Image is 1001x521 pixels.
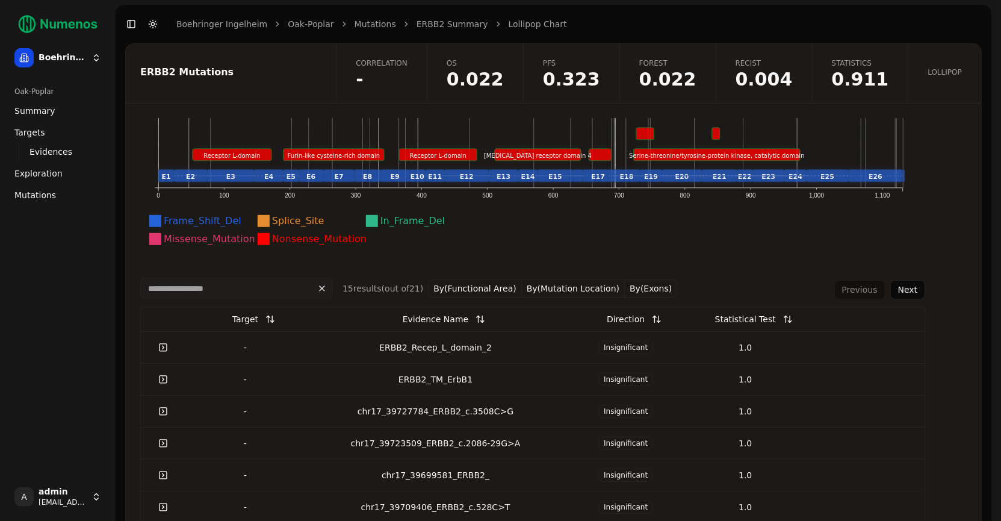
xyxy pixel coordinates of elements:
text: Nonsense_Mutation [272,234,367,246]
span: Insignificant [598,437,653,450]
text: 700 [614,192,624,199]
text: Furin-like cysteine-rich domain [288,152,380,159]
text: In_Frame_Del [380,216,445,228]
text: [MEDICAL_DATA] receptor domain 4 [484,152,592,160]
text: 800 [680,192,690,199]
span: Correlation [356,58,408,68]
button: Boehringer Ingelheim [10,43,106,72]
div: ERBB2_Recep_L_domain_2 [310,342,562,354]
text: E22 [738,173,752,181]
span: Targets [14,126,45,139]
button: Next [890,280,926,299]
text: Serine-threonine/tyrosine-protein kinase, catalytic domain [629,152,805,159]
a: Evidences [25,143,91,160]
a: ERBB2 Summary [417,18,488,30]
div: - [190,373,300,385]
text: 0 [149,112,153,119]
text: Receptor L-domain [410,152,466,159]
div: ERBB2_TM_ErbB1 [310,373,562,385]
span: Exploration [14,167,63,179]
div: Oak-Poplar [10,82,106,101]
span: Mutations [14,189,56,201]
text: 100 [219,192,229,199]
a: PFS0.323 [523,44,619,103]
text: E4 [264,173,274,181]
span: Insignificant [598,341,653,354]
a: Lollipop [908,44,981,103]
button: Toggle Sidebar [123,16,140,33]
div: 1.0 [690,405,801,417]
text: 400 [417,192,427,199]
button: By(Mutation Location) [522,279,625,298]
text: Frame_Shift_Del [164,216,241,228]
a: Oak-Poplar [288,18,333,30]
span: admin [39,487,87,498]
span: OS [447,58,504,68]
text: E5 [287,173,296,181]
div: - [190,469,300,481]
button: Aadmin[EMAIL_ADDRESS] [10,482,106,511]
a: Lollipop Chart [509,18,567,30]
span: A [14,487,34,507]
a: OS0.022 [427,44,523,103]
text: E9 [391,173,400,181]
a: Targets [10,123,106,142]
span: (out of 21 ) [382,284,424,293]
div: - [190,405,300,417]
text: 1,000 [809,192,824,199]
span: Forest [639,58,696,68]
text: E21 [713,173,727,181]
span: PFS [543,58,600,68]
text: 500 [483,192,493,199]
a: Forest0.022 [619,44,716,103]
div: chr17_39727784_ERBB2_c.3508C>G [310,405,562,417]
span: - [356,70,408,89]
div: ERBB2 Mutations [140,67,318,77]
img: Numenos [10,10,106,39]
div: Evidence Name [403,308,468,330]
text: E25 [821,173,835,181]
text: E19 [644,173,658,181]
text: 0 [157,192,160,199]
span: 15 result s [342,284,382,293]
text: E2 [186,173,195,181]
text: E13 [497,173,510,181]
div: 1.0 [690,373,801,385]
text: E6 [306,173,316,181]
text: 200 [285,192,295,199]
nav: breadcrumb [176,18,567,30]
div: Direction [607,308,645,330]
text: E3 [226,173,235,181]
div: - [190,437,300,449]
div: 1.0 [690,501,801,513]
span: 0.323 [543,70,600,89]
button: Toggle Dark Mode [144,16,161,33]
text: 1,100 [875,192,890,199]
span: 0.022 [639,70,696,89]
text: E17 [591,173,605,181]
span: Recist [736,58,793,68]
a: Summary [10,101,106,120]
text: 900 [746,192,756,199]
a: Mutations [10,186,106,205]
a: Exploration [10,164,106,183]
text: 600 [548,192,559,199]
span: Insignificant [598,373,653,386]
span: Summary [14,105,55,117]
div: 1.0 [690,469,801,481]
text: E15 [548,173,562,181]
a: Recist0.004 [716,44,812,103]
div: chr17_39709406_ERBB2_c.528C>T [310,501,562,513]
a: Mutations [355,18,396,30]
span: Insignificant [598,501,653,514]
a: Correlation- [336,44,427,103]
div: chr17_39723509_ERBB2_c.2086-29G>A [310,437,562,449]
button: By(Exons) [625,279,677,298]
text: Splice_Site [272,216,324,228]
text: 300 [351,192,361,199]
button: By(Functional Area) [428,279,522,298]
span: Boehringer Ingelheim [39,52,87,63]
div: Statistical Test [715,308,776,330]
span: [EMAIL_ADDRESS] [39,498,87,507]
div: chr17_39699581_ERBB2_ [310,469,562,481]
